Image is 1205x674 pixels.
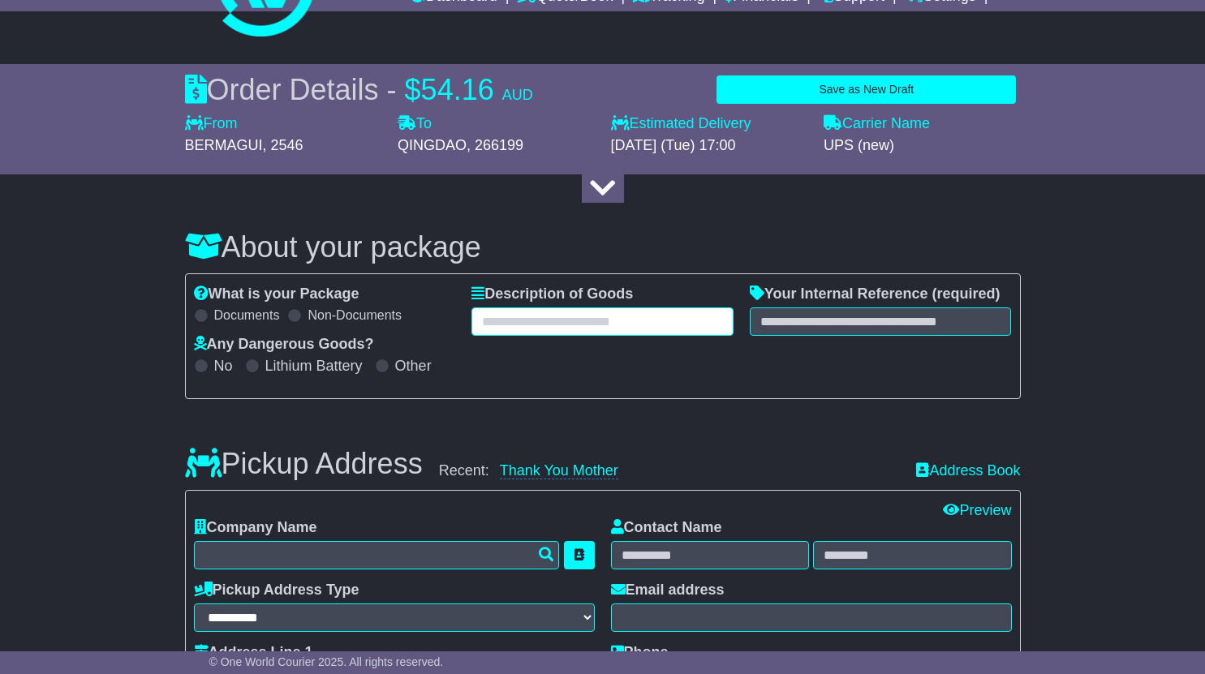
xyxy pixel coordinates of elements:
label: Carrier Name [824,115,930,133]
button: Save as New Draft [717,75,1016,104]
label: Other [395,358,432,376]
label: Documents [214,307,280,323]
a: Address Book [916,462,1020,480]
label: Phone [611,644,669,662]
h3: About your package [185,231,1021,264]
label: Any Dangerous Goods? [194,336,374,354]
div: Order Details - [185,72,533,107]
label: Estimated Delivery [611,115,808,133]
label: Company Name [194,519,317,537]
span: , 266199 [467,137,523,153]
label: No [214,358,233,376]
label: Your Internal Reference (required) [750,285,1001,303]
label: What is your Package [194,285,359,303]
label: From [185,115,238,133]
label: Description of Goods [471,285,633,303]
span: BERMAGUI [185,137,263,153]
label: Non-Documents [308,307,402,323]
a: Preview [943,502,1011,518]
label: Address Line 1 [194,644,313,662]
span: $ [405,73,421,106]
span: QINGDAO [398,137,467,153]
span: , 2546 [263,137,303,153]
span: © One World Courier 2025. All rights reserved. [209,655,444,668]
span: 54.16 [421,73,494,106]
div: [DATE] (Tue) 17:00 [611,137,808,155]
label: Email address [611,582,725,599]
h3: Pickup Address [185,448,423,480]
label: Pickup Address Type [194,582,359,599]
span: AUD [502,87,533,103]
label: Contact Name [611,519,722,537]
label: To [398,115,432,133]
a: Thank You Mother [500,462,618,479]
div: Recent: [439,462,901,480]
label: Lithium Battery [265,358,363,376]
div: UPS (new) [824,137,1021,155]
